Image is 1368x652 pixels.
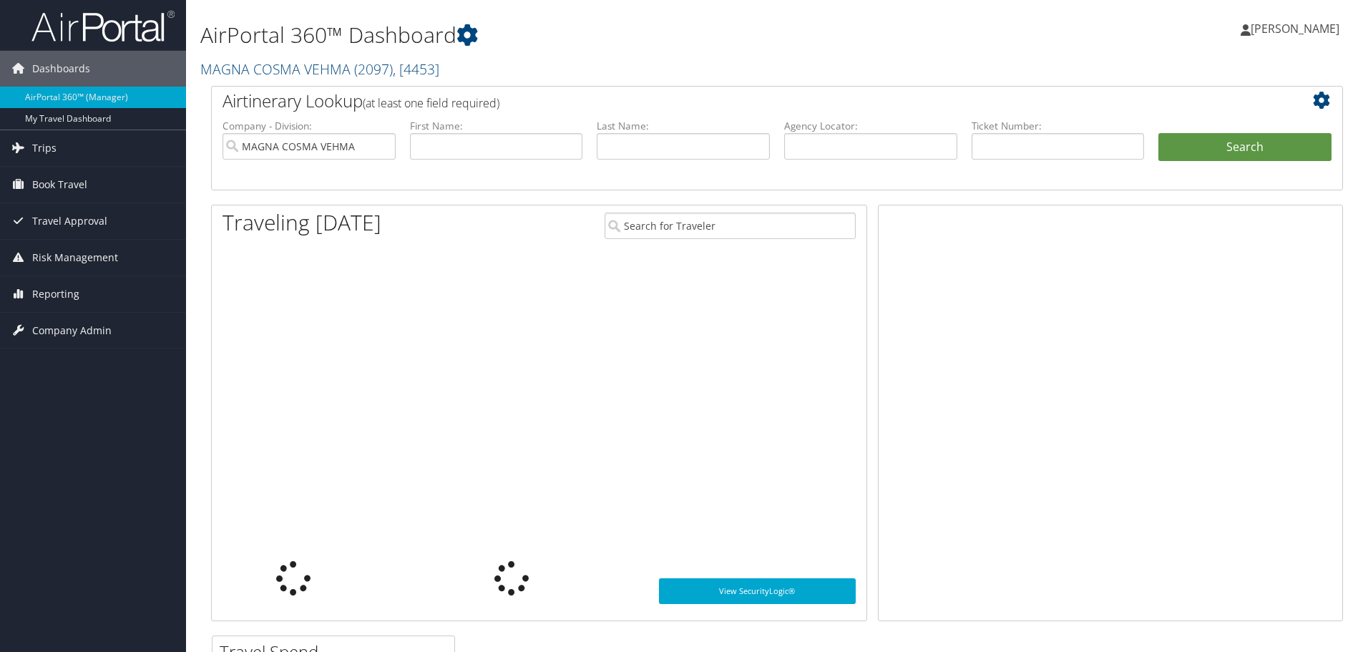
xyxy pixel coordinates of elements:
[32,276,79,312] span: Reporting
[410,119,583,133] label: First Name:
[223,89,1237,113] h2: Airtinerary Lookup
[32,240,118,276] span: Risk Management
[1241,7,1354,50] a: [PERSON_NAME]
[32,313,112,349] span: Company Admin
[363,95,499,111] span: (at least one field required)
[1251,21,1339,37] span: [PERSON_NAME]
[223,208,381,238] h1: Traveling [DATE]
[354,59,393,79] span: ( 2097 )
[32,167,87,203] span: Book Travel
[200,20,969,50] h1: AirPortal 360™ Dashboard
[393,59,439,79] span: , [ 4453 ]
[605,213,856,239] input: Search for Traveler
[200,59,439,79] a: MAGNA COSMA VEHMA
[659,578,856,604] a: View SecurityLogic®
[784,119,957,133] label: Agency Locator:
[1158,133,1332,162] button: Search
[31,9,175,43] img: airportal-logo.png
[32,51,90,87] span: Dashboards
[32,203,107,239] span: Travel Approval
[597,119,770,133] label: Last Name:
[32,130,57,166] span: Trips
[223,119,396,133] label: Company - Division:
[972,119,1145,133] label: Ticket Number:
